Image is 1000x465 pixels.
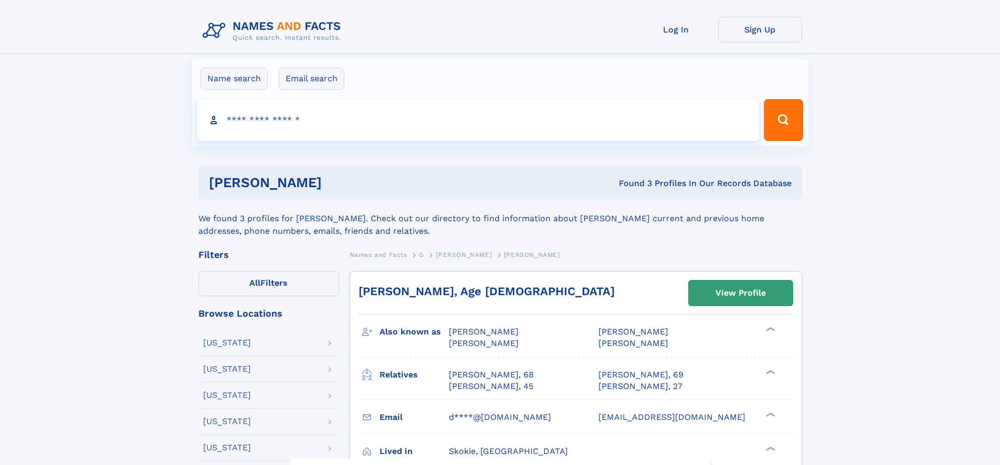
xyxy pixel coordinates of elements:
[198,309,339,318] div: Browse Locations
[203,391,251,399] div: [US_STATE]
[359,285,615,298] a: [PERSON_NAME], Age [DEMOGRAPHIC_DATA]
[198,271,339,296] label: Filters
[380,442,449,460] h3: Lived in
[763,369,776,375] div: ❯
[198,250,339,259] div: Filters
[197,99,760,141] input: search input
[419,248,424,261] a: G
[470,178,792,189] div: Found 3 Profiles In Our Records Database
[209,176,470,189] h1: [PERSON_NAME]
[203,444,251,452] div: [US_STATE]
[201,68,268,90] label: Name search
[715,281,766,305] div: View Profile
[198,17,350,45] img: Logo Names and Facts
[763,411,776,418] div: ❯
[598,369,683,381] a: [PERSON_NAME], 69
[449,446,568,456] span: Skokie, [GEOGRAPHIC_DATA]
[689,280,793,306] a: View Profile
[436,248,492,261] a: [PERSON_NAME]
[203,365,251,373] div: [US_STATE]
[249,278,260,288] span: All
[504,251,560,258] span: [PERSON_NAME]
[380,323,449,341] h3: Also known as
[198,200,802,237] div: We found 3 profiles for [PERSON_NAME]. Check out our directory to find information about [PERSON_...
[279,68,344,90] label: Email search
[763,445,776,452] div: ❯
[419,251,424,258] span: G
[449,327,519,337] span: [PERSON_NAME]
[718,17,802,42] a: Sign Up
[763,326,776,333] div: ❯
[764,99,803,141] button: Search Button
[449,369,534,381] a: [PERSON_NAME], 68
[598,338,668,348] span: [PERSON_NAME]
[449,381,533,392] a: [PERSON_NAME], 45
[598,381,682,392] a: [PERSON_NAME], 27
[380,366,449,384] h3: Relatives
[449,338,519,348] span: [PERSON_NAME]
[380,408,449,426] h3: Email
[598,327,668,337] span: [PERSON_NAME]
[203,339,251,347] div: [US_STATE]
[634,17,718,42] a: Log In
[598,412,745,422] span: [EMAIL_ADDRESS][DOMAIN_NAME]
[436,251,492,258] span: [PERSON_NAME]
[350,248,407,261] a: Names and Facts
[203,417,251,426] div: [US_STATE]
